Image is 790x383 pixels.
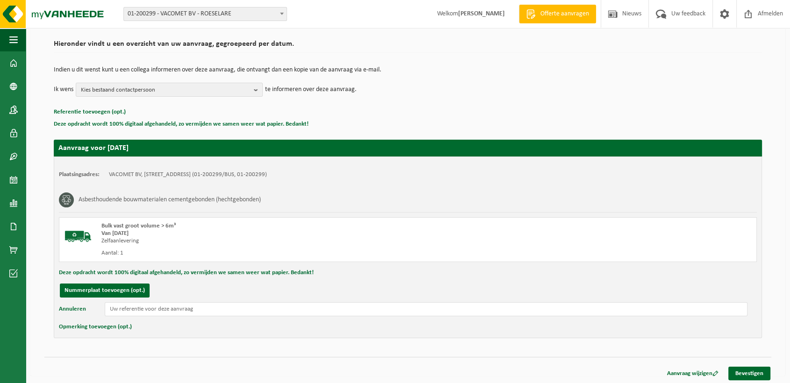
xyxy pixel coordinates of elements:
[660,367,725,380] a: Aanvraag wijzigen
[458,10,505,17] strong: [PERSON_NAME]
[101,249,445,257] div: Aantal: 1
[54,106,126,118] button: Referentie toevoegen (opt.)
[54,40,762,53] h2: Hieronder vindt u een overzicht van uw aanvraag, gegroepeerd per datum.
[123,7,287,21] span: 01-200299 - VACOMET BV - ROESELARE
[105,302,747,316] input: Uw referentie voor deze aanvraag
[59,302,86,316] button: Annuleren
[54,83,73,97] p: Ik wens
[101,237,445,245] div: Zelfaanlevering
[60,284,150,298] button: Nummerplaat toevoegen (opt.)
[58,144,129,152] strong: Aanvraag voor [DATE]
[101,230,129,236] strong: Van [DATE]
[101,223,176,229] span: Bulk vast groot volume > 6m³
[54,118,309,130] button: Deze opdracht wordt 100% digitaal afgehandeld, zo vermijden we samen weer wat papier. Bedankt!
[76,83,263,97] button: Kies bestaand contactpersoon
[109,171,267,178] td: VACOMET BV, [STREET_ADDRESS] (01-200299/BUS, 01-200299)
[538,9,591,19] span: Offerte aanvragen
[124,7,287,21] span: 01-200299 - VACOMET BV - ROESELARE
[59,267,314,279] button: Deze opdracht wordt 100% digitaal afgehandeld, zo vermijden we samen weer wat papier. Bedankt!
[54,67,762,73] p: Indien u dit wenst kunt u een collega informeren over deze aanvraag, die ontvangt dan een kopie v...
[59,321,132,333] button: Opmerking toevoegen (opt.)
[59,171,100,177] strong: Plaatsingsadres:
[728,367,770,380] a: Bevestigen
[79,192,261,207] h3: Asbesthoudende bouwmaterialen cementgebonden (hechtgebonden)
[265,83,357,97] p: te informeren over deze aanvraag.
[81,83,250,97] span: Kies bestaand contactpersoon
[64,222,92,250] img: BL-SO-LV.png
[519,5,596,23] a: Offerte aanvragen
